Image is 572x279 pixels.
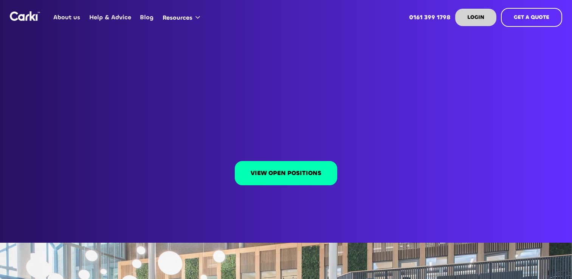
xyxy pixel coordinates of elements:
a: GET A QUOTE [501,8,562,27]
div: Resources [158,3,208,32]
a: VIEW OPEN POSITIONS [235,161,337,185]
a: LOGIN [455,9,496,26]
div: Resources [163,14,192,22]
strong: LOGIN [467,14,484,21]
a: Blog [136,3,158,32]
a: home [10,11,40,21]
strong: GET A QUOTE [514,14,549,21]
a: Help & Advice [85,3,135,32]
a: About us [49,3,85,32]
a: 0161 399 1798 [405,3,455,32]
img: Logo [10,11,40,21]
strong: 0161 399 1798 [409,13,451,21]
